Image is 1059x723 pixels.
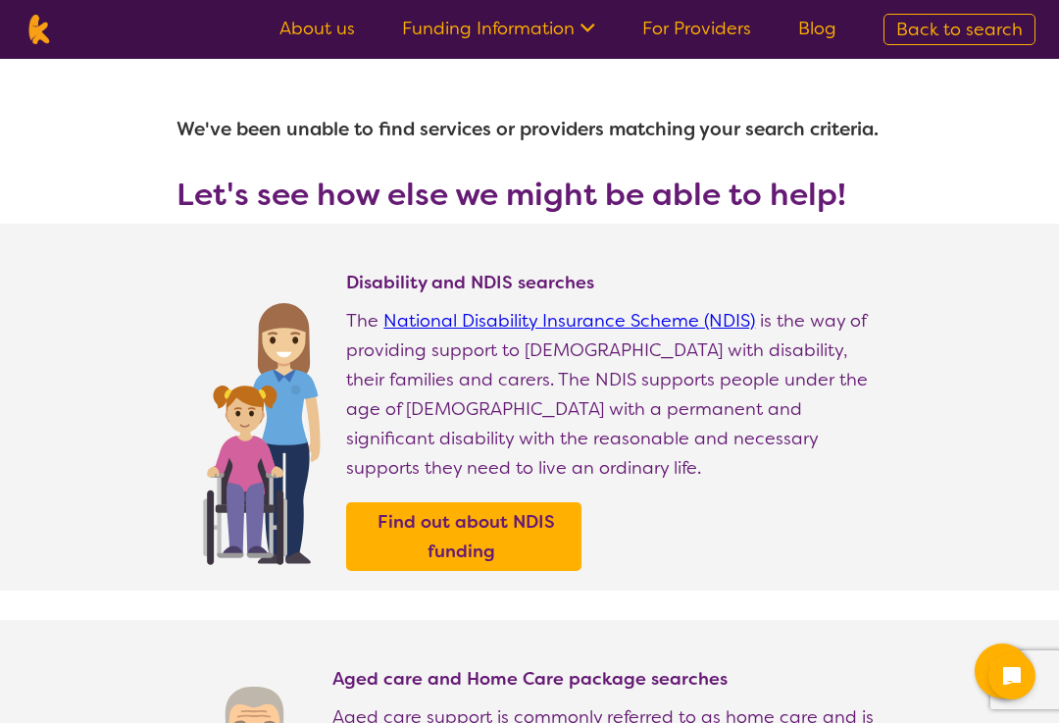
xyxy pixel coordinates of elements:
[798,17,836,40] a: Blog
[642,17,751,40] a: For Providers
[279,17,355,40] a: About us
[332,667,882,691] h4: Aged care and Home Care package searches
[351,507,577,566] a: Find out about NDIS funding
[975,644,1030,698] button: Channel Menu
[346,306,882,483] p: The is the way of providing support to [DEMOGRAPHIC_DATA] with disability, their families and car...
[896,18,1023,41] span: Back to search
[24,15,54,44] img: Karista logo
[176,177,882,212] h3: Let's see how else we might be able to help!
[883,14,1035,45] a: Back to search
[378,510,555,563] b: Find out about NDIS funding
[402,17,595,40] a: Funding Information
[176,106,882,153] h1: We've been unable to find services or providers matching your search criteria.
[383,309,755,333] a: National Disability Insurance Scheme (NDIS)
[346,271,882,294] h4: Disability and NDIS searches
[196,290,327,565] img: Find NDIS and Disability services and providers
